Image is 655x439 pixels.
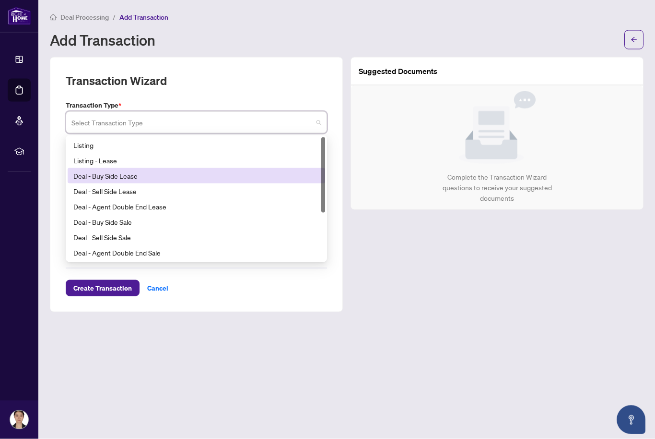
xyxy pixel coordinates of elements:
span: home [50,14,57,21]
h1: Add Transaction [50,32,155,48]
div: Deal - Buy Side Sale [68,214,325,230]
div: Deal - Buy Side Lease [68,168,325,183]
div: Listing - Lease [73,155,319,166]
button: Cancel [140,280,176,296]
div: Deal - Sell Side Sale [73,232,319,243]
div: Deal - Agent Double End Lease [68,199,325,214]
li: / [113,12,116,23]
img: logo [8,7,31,25]
span: Cancel [147,280,168,296]
button: Open asap [617,405,645,434]
img: Null State Icon [459,91,536,164]
div: Complete the Transaction Wizard questions to receive your suggested documents [432,172,562,204]
div: Deal - Buy Side Sale [73,217,319,227]
span: Deal Processing [60,13,109,22]
div: Deal - Sell Side Lease [73,186,319,196]
div: Deal - Agent Double End Sale [73,247,319,258]
div: Deal - Buy Side Lease [73,171,319,181]
div: Listing [73,140,319,150]
span: Add Transaction [119,13,168,22]
button: Create Transaction [66,280,140,296]
span: arrow-left [631,37,637,43]
h2: Transaction Wizard [66,73,167,88]
div: Listing - Lease [68,153,325,168]
label: Transaction Type [66,100,327,110]
article: Suggested Documents [359,65,437,77]
span: Create Transaction [73,280,132,296]
div: Deal - Sell Side Sale [68,230,325,245]
div: Listing [68,137,325,153]
img: Profile Icon [10,411,28,429]
div: Deal - Agent Double End Sale [68,245,325,260]
div: Deal - Agent Double End Lease [73,201,319,212]
div: Deal - Sell Side Lease [68,183,325,199]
